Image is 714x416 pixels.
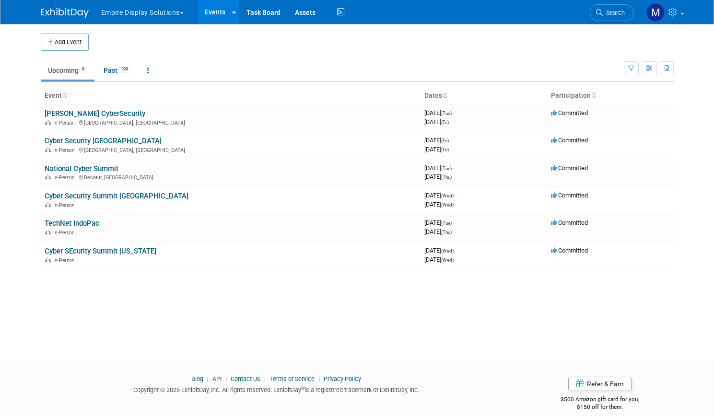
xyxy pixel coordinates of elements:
[441,111,452,116] span: (Tue)
[45,109,145,118] a: [PERSON_NAME] CyberSecurity
[53,230,78,236] span: In-Person
[269,375,315,382] a: Terms of Service
[45,219,99,228] a: TechNet IndoPac
[421,88,547,104] th: Dates
[118,66,131,73] span: 199
[441,220,452,226] span: (Tue)
[41,61,94,80] a: Upcoming6
[45,247,156,255] a: Cyber SEcurity Summit [US_STATE]
[62,92,67,99] a: Sort by Event Name
[646,3,665,22] img: Matt h
[442,92,447,99] a: Sort by Start Date
[441,193,454,198] span: (Wed)
[424,109,455,116] span: [DATE]
[551,137,588,144] span: Committed
[450,137,452,144] span: -
[424,228,452,235] span: [DATE]
[441,257,454,263] span: (Wed)
[53,147,78,153] span: In-Person
[45,147,51,152] img: In-Person Event
[441,166,452,171] span: (Tue)
[441,147,449,152] span: (Fri)
[424,256,454,263] span: [DATE]
[205,375,211,382] span: |
[591,92,596,99] a: Sort by Participation Type
[424,192,456,199] span: [DATE]
[41,8,89,18] img: ExhibitDay
[441,202,454,208] span: (Wed)
[424,137,452,144] span: [DATE]
[551,219,588,226] span: Committed
[590,4,634,21] a: Search
[424,201,454,208] span: [DATE]
[212,375,222,382] a: API
[424,146,449,153] span: [DATE]
[424,118,449,126] span: [DATE]
[53,202,78,208] span: In-Person
[441,138,449,143] span: (Fri)
[441,120,449,125] span: (Fri)
[526,389,674,411] div: $500 Amazon gift card for you,
[424,173,452,180] span: [DATE]
[424,247,456,254] span: [DATE]
[45,257,51,262] img: In-Person Event
[45,173,417,181] div: Decatur, [GEOGRAPHIC_DATA]
[547,88,674,104] th: Participation
[96,61,138,80] a: Past199
[568,377,632,391] a: Refer & Earn
[453,219,455,226] span: -
[45,164,118,173] a: National Cyber Summit
[455,192,456,199] span: -
[53,257,78,264] span: In-Person
[45,174,51,179] img: In-Person Event
[441,174,452,180] span: (Thu)
[41,383,512,394] div: Copyright © 2025 ExhibitDay, Inc. All rights reserved. ExhibitDay is a registered trademark of Ex...
[191,375,203,382] a: Blog
[453,109,455,116] span: -
[45,192,188,200] a: Cyber Security Summit [GEOGRAPHIC_DATA]
[603,9,625,16] span: Search
[231,375,260,382] a: Contact Us
[79,66,87,73] span: 6
[41,34,89,51] button: Add Event
[45,202,51,207] img: In-Person Event
[551,247,588,254] span: Committed
[41,88,421,104] th: Event
[526,403,674,411] div: $150 off for them.
[316,375,322,382] span: |
[551,109,588,116] span: Committed
[53,174,78,181] span: In-Person
[45,230,51,234] img: In-Person Event
[324,375,361,382] a: Privacy Policy
[223,375,229,382] span: |
[262,375,268,382] span: |
[551,164,588,172] span: Committed
[453,164,455,172] span: -
[441,248,454,254] span: (Wed)
[45,120,51,125] img: In-Person Event
[551,192,588,199] span: Committed
[53,120,78,126] span: In-Person
[424,219,455,226] span: [DATE]
[45,118,417,126] div: [GEOGRAPHIC_DATA], [GEOGRAPHIC_DATA]
[301,385,304,391] sup: ®
[45,146,417,153] div: [GEOGRAPHIC_DATA], [GEOGRAPHIC_DATA]
[441,230,452,235] span: (Thu)
[455,247,456,254] span: -
[45,137,162,145] a: Cyber Security [GEOGRAPHIC_DATA]
[424,164,455,172] span: [DATE]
